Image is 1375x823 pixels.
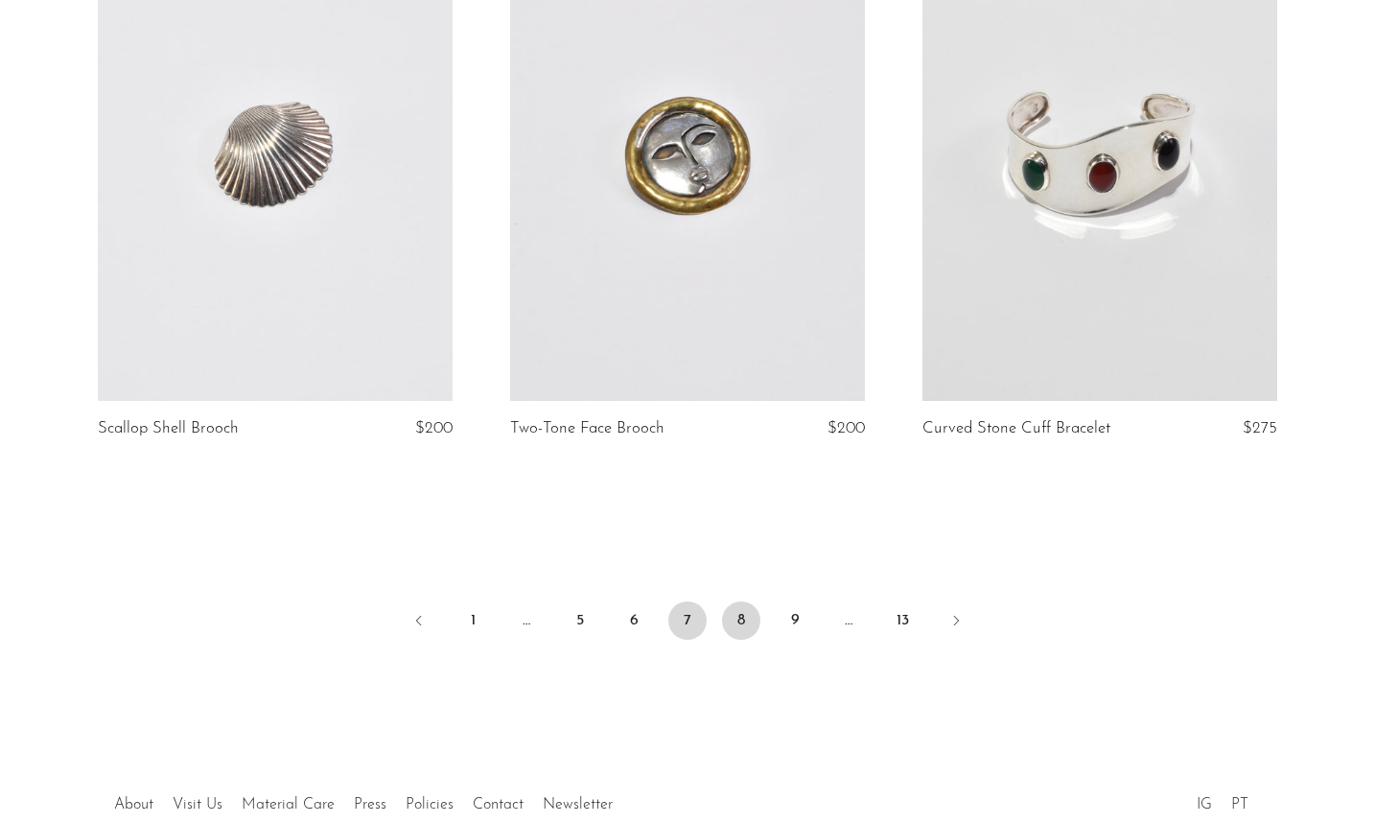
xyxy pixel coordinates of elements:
[354,797,386,812] a: Press
[829,601,868,640] span: …
[561,601,599,640] a: 5
[1231,797,1248,812] a: PT
[400,601,438,644] a: Previous
[454,601,492,640] a: 1
[1243,420,1277,436] span: $275
[1197,797,1212,812] a: IG
[722,601,760,640] a: 8
[937,601,975,644] a: Next
[883,601,921,640] a: 13
[114,797,153,812] a: About
[827,420,865,436] span: $200
[173,797,222,812] a: Visit Us
[668,601,707,640] span: 7
[98,420,239,437] a: Scallop Shell Brooch
[510,420,664,437] a: Two-Tone Face Brooch
[473,797,524,812] a: Contact
[615,601,653,640] a: 6
[1187,782,1258,818] ul: Social Medias
[105,782,622,818] ul: Quick links
[242,797,335,812] a: Material Care
[922,420,1110,437] a: Curved Stone Cuff Bracelet
[776,601,814,640] a: 9
[406,797,454,812] a: Policies
[507,601,546,640] span: …
[415,420,453,436] span: $200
